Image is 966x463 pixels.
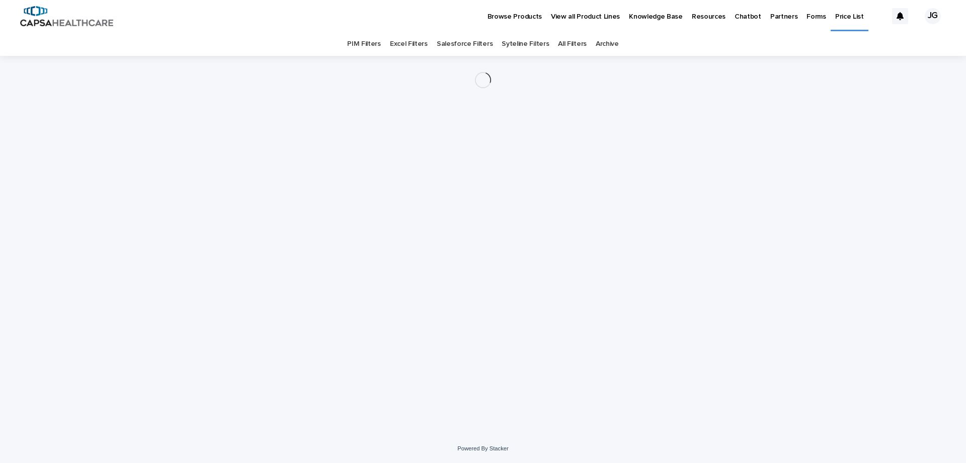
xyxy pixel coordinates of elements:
[925,8,941,24] div: JG
[20,6,113,26] img: B5p4sRfuTuC72oLToeu7
[347,32,381,56] a: PIM Filters
[596,32,619,56] a: Archive
[457,445,508,451] a: Powered By Stacker
[558,32,587,56] a: All Filters
[502,32,549,56] a: Syteline Filters
[437,32,493,56] a: Salesforce Filters
[390,32,428,56] a: Excel Filters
